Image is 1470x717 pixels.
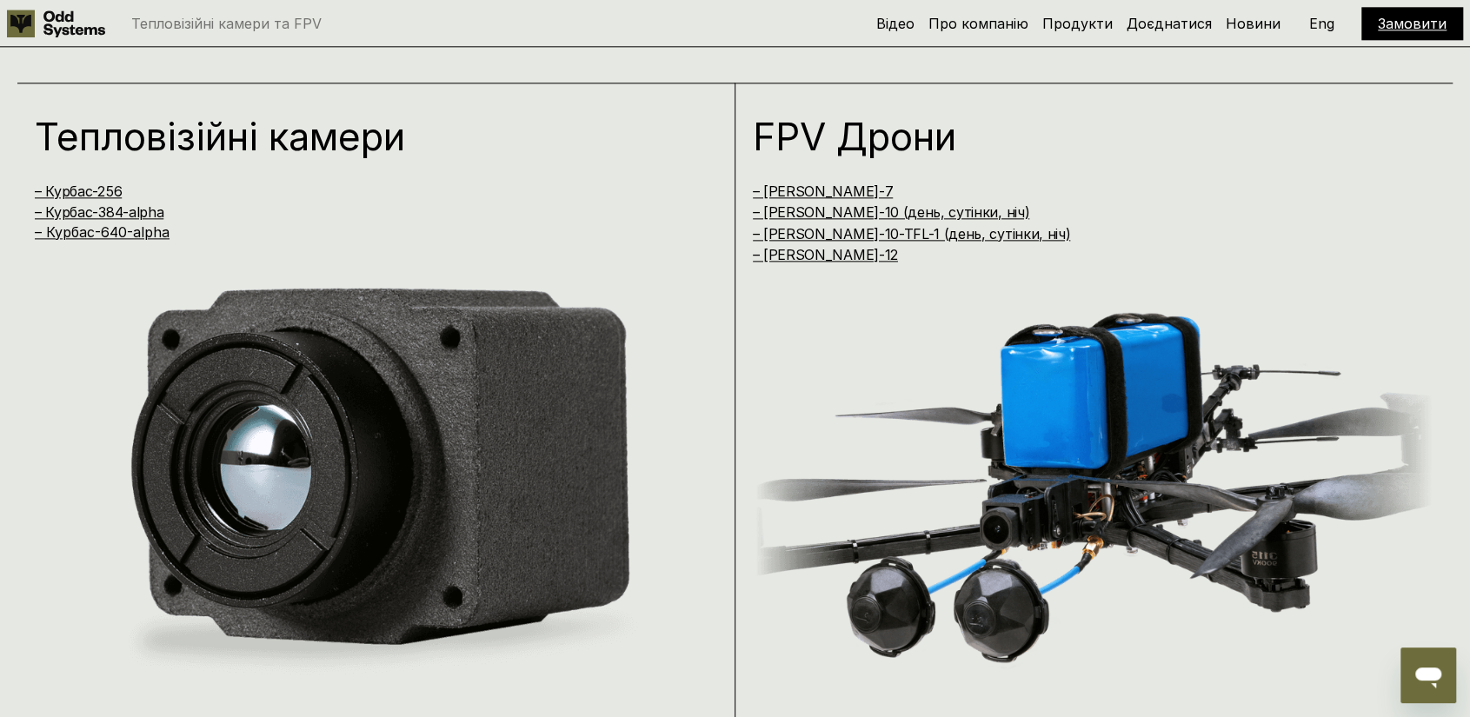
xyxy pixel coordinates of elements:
[753,246,898,263] a: – [PERSON_NAME]-12
[753,183,894,200] a: – [PERSON_NAME]-7
[1042,15,1113,32] a: Продукти
[1309,17,1334,30] p: Eng
[753,203,1030,221] a: – [PERSON_NAME]-10 (день, сутінки, ніч)
[35,183,122,200] a: – Курбас-256
[1400,647,1456,703] iframe: Button to launch messaging window, conversation in progress
[35,203,163,221] a: – Курбас-384-alpha
[928,15,1028,32] a: Про компанію
[1378,15,1447,32] a: Замовити
[753,117,1394,156] h1: FPV Дрони
[1127,15,1212,32] a: Доєднатися
[131,17,322,30] p: Тепловізійні камери та FPV
[35,117,676,156] h1: Тепловізійні камери
[876,15,915,32] a: Відео
[1226,15,1280,32] a: Новини
[35,223,170,241] a: – Курбас-640-alpha
[753,225,1071,242] a: – [PERSON_NAME]-10-TFL-1 (день, сутінки, ніч)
